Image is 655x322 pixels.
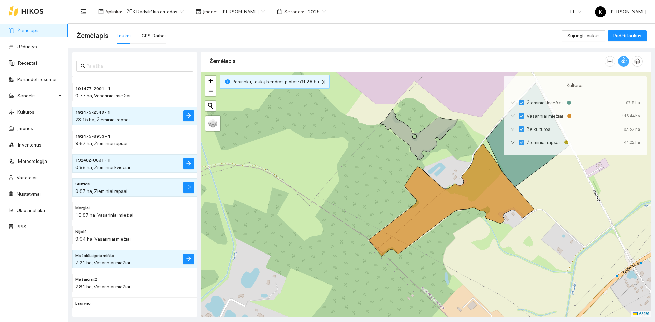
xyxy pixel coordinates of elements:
[225,79,230,84] span: info-circle
[75,141,127,146] span: 9.67 ha, Žieminiai rapsai
[98,9,104,14] span: layout
[17,89,56,103] span: Sandėlis
[605,59,615,64] span: column-width
[524,99,565,106] span: Žieminiai kviečiai
[196,9,201,14] span: shop
[186,160,191,167] span: arrow-right
[18,142,41,148] a: Inventorius
[75,276,97,283] span: Mažaičiai 2
[626,99,640,106] div: 97.5 ha
[320,80,327,85] span: close
[76,30,108,41] span: Žemėlapis
[75,308,130,313] span: 3.08 ha, Žieminiai kviečiai
[17,224,26,229] a: PPIS
[595,9,646,14] span: [PERSON_NAME]
[17,175,37,180] a: Vartotojai
[81,64,85,68] span: search
[126,6,184,17] span: ŽŪK Radviliškio aruodas
[284,8,304,15] span: Sezonas :
[17,208,45,213] a: Ūkio analitika
[299,79,319,85] b: 79.26 ha
[524,112,566,120] span: Vasariniai miežiai
[205,101,216,111] button: Initiate a new search
[17,191,41,197] a: Nustatymai
[599,6,602,17] span: K
[75,284,130,289] span: 2.81 ha, Vasariniai miežiai
[17,77,56,82] a: Panaudoti resursai
[608,33,647,39] a: Pridėti laukus
[205,116,220,131] a: Layers
[75,212,133,218] span: 10.87 ha, Vasariniai miežiai
[17,126,33,131] a: Įmonės
[75,109,110,116] span: 192475-2543 - 1
[205,76,216,86] a: Zoom in
[18,60,37,66] a: Receptai
[622,112,640,120] div: 116.44 ha
[624,125,640,133] div: 67.57 ha
[510,127,515,132] span: down
[221,6,265,17] span: Jonas Ruškys
[208,87,213,95] span: −
[17,109,34,115] a: Kultūros
[567,32,600,40] span: Sujungti laukus
[17,44,37,49] a: Užduotys
[320,78,328,86] button: close
[183,110,194,121] button: arrow-right
[608,30,647,41] button: Pridėti laukus
[277,9,282,14] span: calendar
[308,6,326,17] span: 2025
[209,51,605,71] div: Žemėlapis
[183,158,194,169] button: arrow-right
[76,5,90,18] button: menu-fold
[75,252,114,259] span: Mažaičiai prie miško
[570,6,581,17] span: LT
[117,32,131,40] div: Laukai
[18,158,47,164] a: Meteorologija
[562,30,605,41] button: Sujungti laukus
[510,140,515,145] span: down
[75,188,127,194] span: 0.87 ha, Žieminiai rapsai
[510,113,515,118] span: down
[75,133,111,140] span: 192475-6953 - 1
[186,113,191,119] span: arrow-right
[75,229,87,235] span: Nijolė
[233,78,319,86] span: Pasirinktų laukų bendras plotas :
[75,86,111,92] span: 191477-2091 - 1
[186,256,191,262] span: arrow-right
[75,117,130,122] span: 23.15 ha, Žieminiai rapsai
[562,33,605,39] a: Sujungti laukus
[183,182,194,193] button: arrow-right
[17,28,40,33] a: Žemėlapis
[633,311,649,316] a: Leaflet
[613,32,641,40] span: Pridėti laukus
[80,9,86,15] span: menu-fold
[567,81,584,89] span: Kultūros
[524,125,553,133] span: Be kultūros
[205,86,216,96] a: Zoom out
[142,32,166,40] div: GPS Darbai
[624,139,640,146] div: 44.22 ha
[524,139,563,146] span: Žieminiai rapsai
[75,236,131,242] span: 9.94 ha, Vasariniai miežiai
[186,184,191,191] span: arrow-right
[203,8,217,15] span: Įmonė :
[208,76,213,85] span: +
[75,260,130,265] span: 7.21 ha, Vasariniai miežiai
[75,157,110,164] span: 192482-0631 - 1
[75,93,130,98] span: 0.77 ha, Vasariniai miežiai
[75,181,90,187] span: Srutide
[75,300,91,307] span: Lauryno
[87,62,189,70] input: Paieška
[75,165,130,170] span: 0.98 ha, Žieminiai kviečiai
[510,100,515,105] span: down
[183,254,194,264] button: arrow-right
[605,56,615,67] button: column-width
[105,8,122,15] span: Aplinka :
[75,205,90,211] span: Margiai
